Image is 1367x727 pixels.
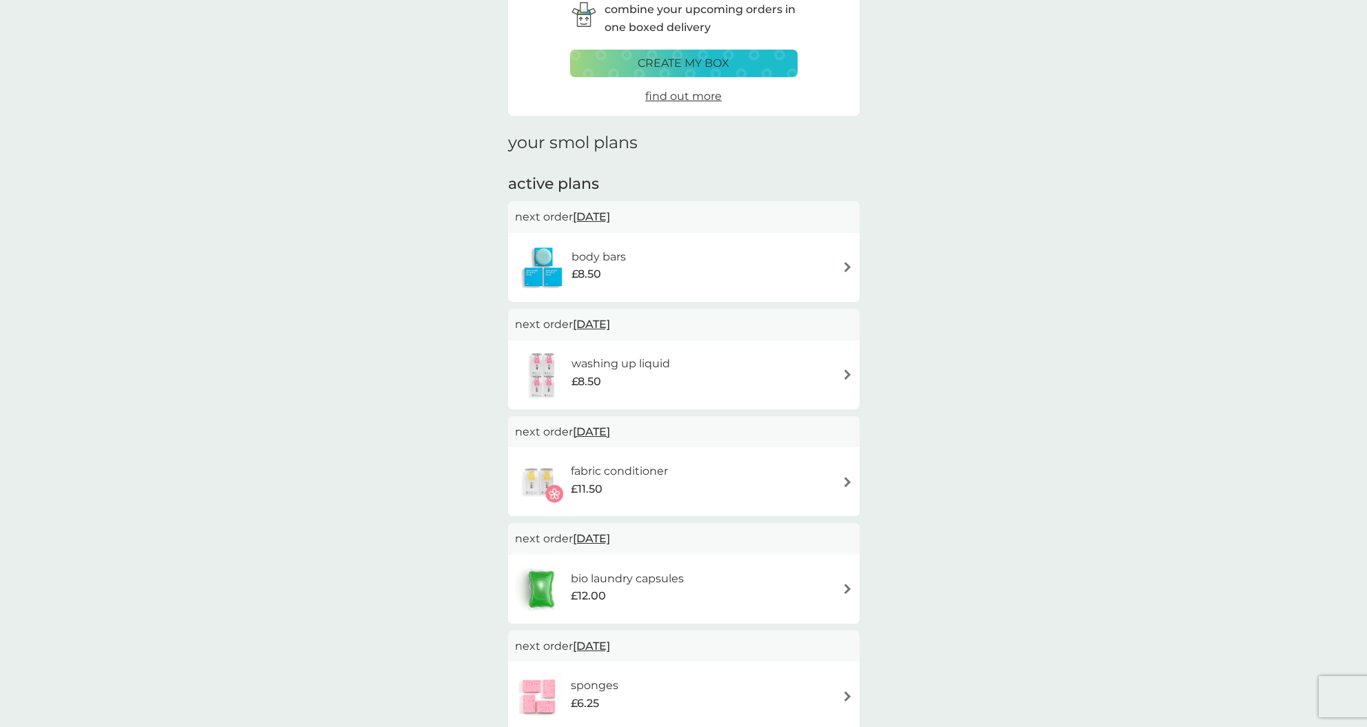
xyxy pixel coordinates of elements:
span: £8.50 [571,373,601,391]
img: arrow right [842,369,853,380]
span: [DATE] [573,203,610,230]
img: sponges [515,672,563,720]
span: £8.50 [571,265,601,283]
span: £12.00 [571,587,606,605]
span: [DATE] [573,633,610,659]
h2: active plans [508,174,860,195]
p: next order [515,423,853,441]
span: [DATE] [573,418,610,445]
img: arrow right [842,477,853,487]
a: find out more [645,88,722,105]
img: arrow right [842,691,853,702]
p: create my box [638,54,729,72]
span: [DATE] [573,311,610,338]
button: create my box [570,50,798,77]
img: washing up liquid [515,351,571,399]
span: £11.50 [571,480,603,498]
img: bio laundry capsules [515,565,567,613]
h6: washing up liquid [571,355,670,373]
p: combine your upcoming orders in one boxed delivery [605,1,798,36]
h6: bio laundry capsules [571,570,684,588]
img: arrow right [842,584,853,594]
p: next order [515,208,853,226]
p: next order [515,316,853,334]
span: [DATE] [573,525,610,552]
h6: fabric conditioner [571,462,668,480]
img: fabric conditioner [515,458,563,506]
span: £6.25 [571,695,599,713]
h1: your smol plans [508,133,860,153]
img: arrow right [842,262,853,272]
span: find out more [645,90,722,103]
p: next order [515,530,853,548]
img: body bars [515,243,571,291]
h6: sponges [571,677,618,695]
p: next order [515,637,853,655]
h6: body bars [571,248,626,266]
